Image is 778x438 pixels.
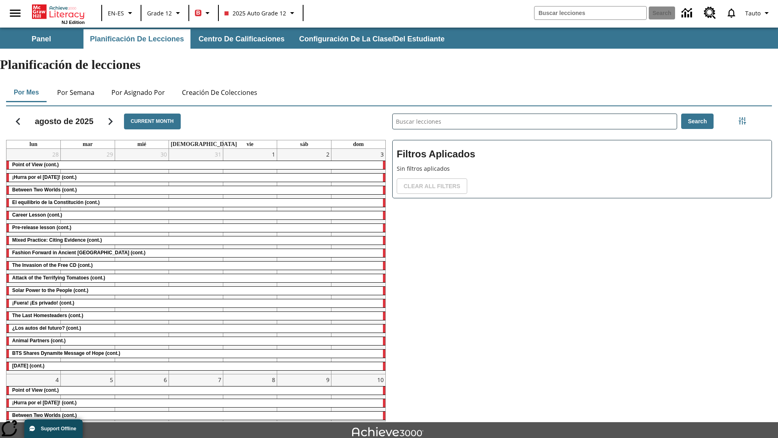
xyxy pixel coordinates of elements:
span: Between Two Worlds (cont.) [12,412,77,418]
button: Creación de colecciones [175,83,264,102]
span: Point of View (cont.) [12,162,59,167]
span: ¡Hurra por el Día de la Constitución! (cont.) [12,174,77,180]
button: Grado: Grade 12, Elige un grado [144,6,186,20]
span: The Last Homesteaders (cont.) [12,313,83,318]
a: Centro de información [677,2,699,24]
button: Panel [1,29,82,49]
span: ¿Los autos del futuro? (cont.) [12,325,81,331]
button: Abrir el menú lateral [3,1,27,25]
a: Notificaciones [721,2,742,24]
span: Pre-release lesson (cont.) [12,225,71,230]
span: Solar Power to the People (cont.) [12,288,88,293]
div: ¿Los autos del futuro? (cont.) [6,324,385,333]
input: search field [534,6,646,19]
div: The Invasion of the Free CD (cont.) [6,262,385,270]
td: 1 de agosto de 2025 [223,149,277,374]
div: Filtros Aplicados [392,140,772,198]
td: 29 de julio de 2025 [61,149,115,374]
div: Career Lesson (cont.) [6,211,385,219]
button: Language: EN-ES, Selecciona un idioma [105,6,138,20]
h2: Filtros Aplicados [397,144,767,164]
div: Portada [32,3,85,25]
span: Grade 12 [147,9,172,17]
a: 2 de agosto de 2025 [325,149,331,160]
a: 10 de agosto de 2025 [376,374,385,385]
a: 1 de agosto de 2025 [270,149,277,160]
button: Planificación de lecciones [83,29,190,49]
button: Centro de calificaciones [192,29,291,49]
a: 7 de agosto de 2025 [216,374,223,385]
div: Between Two Worlds (cont.) [6,412,385,420]
td: 28 de julio de 2025 [6,149,61,374]
div: Mixed Practice: Citing Evidence (cont.) [6,236,385,245]
td: 31 de julio de 2025 [169,149,223,374]
button: Menú lateral de filtros [734,113,750,129]
div: Día del Trabajo (cont.) [6,362,385,370]
span: NJ Edition [62,20,85,25]
a: 28 de julio de 2025 [51,149,60,160]
div: Solar Power to the People (cont.) [6,287,385,295]
button: Seguir [100,111,121,132]
a: sábado [298,140,310,148]
span: Día del Trabajo (cont.) [12,363,45,369]
button: Configuración de la clase/del estudiante [293,29,451,49]
span: Between Two Worlds (cont.) [12,187,77,193]
div: ¡Fuera! ¡Es privado! (cont.) [6,299,385,307]
button: Regresar [8,111,28,132]
a: 8 de agosto de 2025 [270,374,277,385]
a: 3 de agosto de 2025 [379,149,385,160]
div: Point of View (cont.) [6,161,385,169]
button: Current Month [124,114,181,129]
h2: agosto de 2025 [35,116,94,126]
span: Point of View (cont.) [12,387,59,393]
td: 2 de agosto de 2025 [277,149,331,374]
div: BTS Shares Dynamite Message of Hope (cont.) [6,350,385,358]
span: Support Offline [41,426,76,432]
span: Animal Partners (cont.) [12,338,66,344]
button: Por asignado por [105,83,171,102]
a: domingo [351,140,365,148]
span: El equilibrio de la Constitución (cont.) [12,200,100,205]
button: Por mes [6,83,47,102]
a: 9 de agosto de 2025 [325,374,331,385]
a: Portada [32,4,85,20]
a: 6 de agosto de 2025 [162,374,169,385]
span: Attack of the Terrifying Tomatoes (cont.) [12,275,105,281]
div: El equilibrio de la Constitución (cont.) [6,199,385,207]
span: The Invasion of the Free CD (cont.) [12,262,93,268]
div: Animal Partners (cont.) [6,337,385,345]
a: 4 de agosto de 2025 [54,374,60,385]
a: miércoles [136,140,148,148]
span: 2025 Auto Grade 12 [224,9,286,17]
div: Fashion Forward in Ancient Rome (cont.) [6,249,385,257]
a: 29 de julio de 2025 [105,149,115,160]
div: Pre-release lesson (cont.) [6,224,385,232]
a: 31 de julio de 2025 [213,149,223,160]
div: Point of View (cont.) [6,386,385,395]
div: ¡Hurra por el Día de la Constitución! (cont.) [6,399,385,407]
button: Support Offline [24,419,83,438]
td: 30 de julio de 2025 [115,149,169,374]
div: ¡Hurra por el Día de la Constitución! (cont.) [6,174,385,182]
a: 30 de julio de 2025 [159,149,169,160]
div: Between Two Worlds (cont.) [6,186,385,194]
button: Class: 2025 Auto Grade 12, Selecciona una clase [221,6,300,20]
a: viernes [245,140,255,148]
button: Boost El color de la clase es rojo. Cambiar el color de la clase. [192,6,216,20]
span: Tauto [745,9,761,17]
a: jueves [169,140,239,148]
a: lunes [28,140,39,148]
span: Career Lesson (cont.) [12,212,62,218]
td: 3 de agosto de 2025 [331,149,385,374]
input: Buscar lecciones [393,114,677,129]
p: Sin filtros aplicados [397,164,767,173]
span: Mixed Practice: Citing Evidence (cont.) [12,237,102,243]
div: Buscar [386,103,772,421]
button: Por semana [51,83,101,102]
span: BTS Shares Dynamite Message of Hope (cont.) [12,350,120,356]
span: ¡Fuera! ¡Es privado! (cont.) [12,300,74,306]
button: Search [681,114,714,129]
button: Perfil/Configuración [742,6,775,20]
span: ¡Hurra por el Día de la Constitución! (cont.) [12,400,77,406]
a: Centro de recursos, Se abrirá en una pestaña nueva. [699,2,721,24]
